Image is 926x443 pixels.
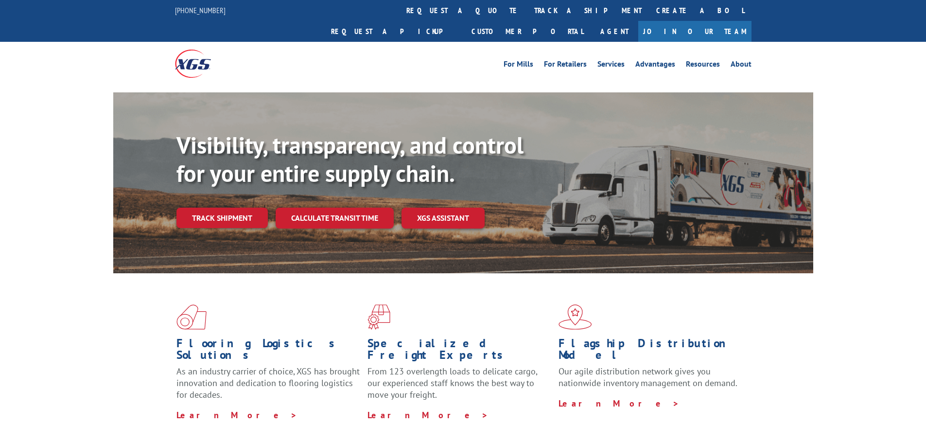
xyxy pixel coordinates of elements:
span: As an industry carrier of choice, XGS has brought innovation and dedication to flooring logistics... [176,366,360,400]
img: xgs-icon-flagship-distribution-model-red [559,304,592,330]
a: Learn More > [559,398,680,409]
h1: Specialized Freight Experts [367,337,551,366]
a: Advantages [635,60,675,71]
a: Calculate transit time [276,208,394,229]
a: Request a pickup [324,21,464,42]
a: Learn More > [367,409,489,421]
a: Track shipment [176,208,268,228]
p: From 123 overlength loads to delicate cargo, our experienced staff knows the best way to move you... [367,366,551,409]
h1: Flagship Distribution Model [559,337,742,366]
img: xgs-icon-focused-on-flooring-red [367,304,390,330]
a: XGS ASSISTANT [402,208,485,229]
a: [PHONE_NUMBER] [175,5,226,15]
img: xgs-icon-total-supply-chain-intelligence-red [176,304,207,330]
a: Customer Portal [464,21,591,42]
a: Resources [686,60,720,71]
a: Learn More > [176,409,297,421]
a: For Retailers [544,60,587,71]
b: Visibility, transparency, and control for your entire supply chain. [176,130,524,188]
a: Services [597,60,625,71]
span: Our agile distribution network gives you nationwide inventory management on demand. [559,366,737,389]
a: Join Our Team [638,21,751,42]
h1: Flooring Logistics Solutions [176,337,360,366]
a: For Mills [504,60,533,71]
a: Agent [591,21,638,42]
a: About [731,60,751,71]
